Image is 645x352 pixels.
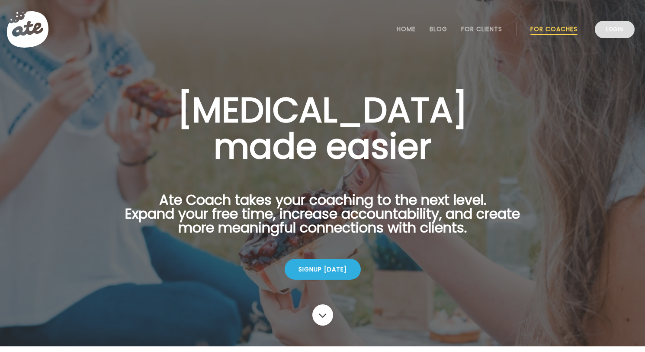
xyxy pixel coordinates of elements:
[112,92,534,165] h1: [MEDICAL_DATA] made easier
[397,26,416,32] a: Home
[112,193,534,245] p: Ate Coach takes your coaching to the next level. Expand your free time, increase accountability, ...
[461,26,502,32] a: For Clients
[285,259,361,280] div: Signup [DATE]
[430,26,447,32] a: Blog
[530,26,578,32] a: For Coaches
[595,21,635,38] a: Login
